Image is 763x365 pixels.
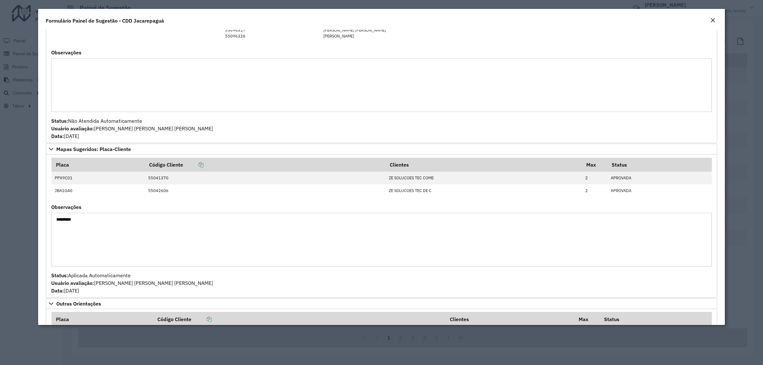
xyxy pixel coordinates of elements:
strong: Usuário avaliação: [51,125,94,132]
strong: Usuário avaliação: [51,280,94,286]
span: Aplicada Automaticamente [PERSON_NAME] [PERSON_NAME] [PERSON_NAME] [DATE] [51,272,213,294]
td: 2 [582,171,607,184]
strong: Status: [51,118,68,124]
td: ZE SOLUCOES TEC DE C [385,184,582,197]
td: PPX9C01 [52,171,145,184]
a: Copiar [183,162,203,168]
strong: Data: [51,287,64,294]
span: Outras Orientações [56,301,101,306]
th: Clientes [385,158,582,171]
th: Código Cliente [145,158,385,171]
td: 55042606 [145,184,385,197]
th: Código Cliente [153,312,445,326]
td: APROVADA [607,171,711,184]
label: Observações [51,203,81,211]
span: Mapas Sugeridos: Placa-Cliente [56,147,131,152]
strong: Status: [51,272,68,279]
strong: Data: [51,133,64,139]
th: Status [607,158,711,171]
a: Copiar [191,316,212,322]
td: 55041370 [145,171,385,184]
em: Fechar [710,18,715,23]
th: Max [582,158,607,171]
td: JBA1G40 [52,184,145,197]
div: Mapas Sugeridos: Placa-Cliente [46,155,717,298]
button: Close [708,17,717,25]
th: Placa [52,158,145,171]
td: ZE SOLUCOES TEC COME [385,171,582,184]
th: Max [574,312,600,326]
th: Placa [52,312,153,326]
th: Status [600,312,711,326]
h4: Formulário Painel de Sugestão - CDD Jacarepaguá [46,17,164,24]
label: Observações [51,49,81,56]
td: APROVADA [607,184,711,197]
span: Não Atendida Automaticamente [PERSON_NAME] [PERSON_NAME] [PERSON_NAME] [DATE] [51,118,213,139]
a: Outras Orientações [46,298,717,309]
td: 2 [582,184,607,197]
th: Clientes [445,312,574,326]
a: Mapas Sugeridos: Placa-Cliente [46,144,717,155]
